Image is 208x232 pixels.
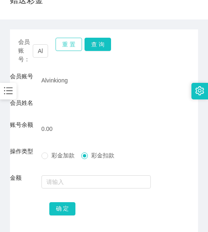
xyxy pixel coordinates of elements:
span: 彩金加款 [48,152,78,159]
button: 确 定 [49,202,76,215]
input: 请输入 [41,175,151,188]
span: 彩金扣款 [88,152,118,159]
span: 会员账号： [18,38,33,64]
button: 查 询 [85,38,111,51]
label: 账号余额 [10,121,33,128]
i: 图标: setting [195,86,204,95]
label: 金额 [10,174,22,181]
input: 会员账号 [33,44,48,58]
label: 会员账号 [10,73,33,80]
span: 0.00 [41,126,53,132]
label: 会员姓名 [10,99,33,106]
button: 重 置 [56,38,82,51]
label: 操作类型 [10,148,33,155]
i: 图标: bars [3,85,14,96]
span: Alvinkiong [41,77,68,84]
